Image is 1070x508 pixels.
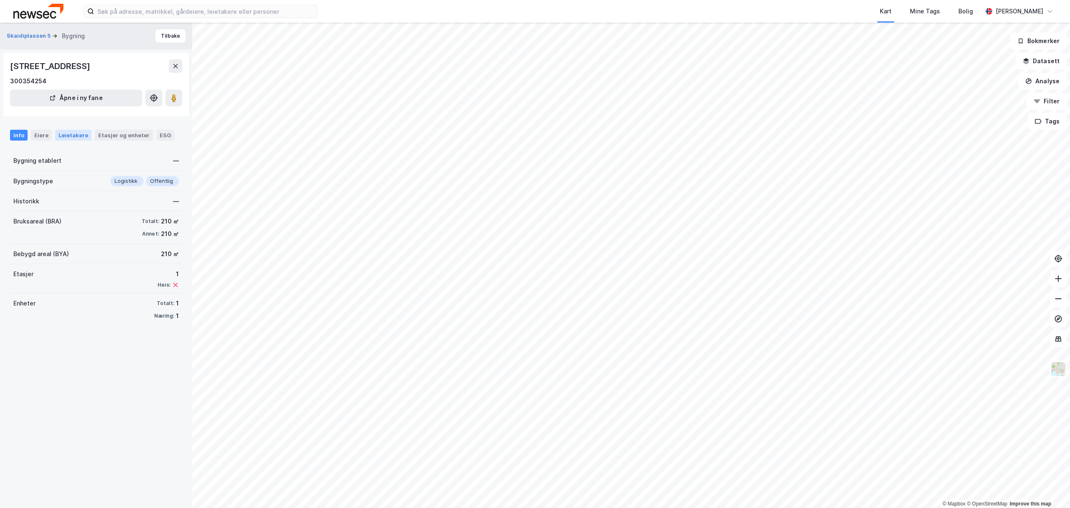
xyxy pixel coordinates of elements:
[1050,361,1066,377] img: Z
[31,130,52,141] div: Eiere
[98,131,150,139] div: Etasjer og enheter
[13,298,36,308] div: Enheter
[173,196,179,206] div: —
[1027,93,1067,110] button: Filter
[55,130,92,141] div: Leietakere
[1010,501,1051,507] a: Improve this map
[7,32,52,40] button: Skaidiplassen 5
[1010,33,1067,49] button: Bokmerker
[161,229,179,239] div: 210 ㎡
[13,249,69,259] div: Bebygd areal (BYA)
[158,282,171,288] div: Heis:
[943,501,966,507] a: Mapbox
[176,311,179,321] div: 1
[62,31,85,41] div: Bygning
[10,76,46,86] div: 300354254
[157,300,174,307] div: Totalt:
[1028,468,1070,508] iframe: Chat Widget
[13,156,61,166] div: Bygning etablert
[13,4,64,18] img: newsec-logo.f6e21ccffca1b3a03d2d.png
[10,59,92,73] div: [STREET_ADDRESS]
[1028,468,1070,508] div: Kontrollprogram for chat
[910,6,940,16] div: Mine Tags
[967,501,1007,507] a: OpenStreetMap
[161,249,179,259] div: 210 ㎡
[10,130,28,141] div: Info
[94,5,317,18] input: Søk på adresse, matrikkel, gårdeiere, leietakere eller personer
[13,196,39,206] div: Historikk
[958,6,973,16] div: Bolig
[996,6,1043,16] div: [PERSON_NAME]
[1016,53,1067,69] button: Datasett
[161,216,179,226] div: 210 ㎡
[13,176,53,186] div: Bygningstype
[142,218,159,225] div: Totalt:
[10,90,142,106] button: Åpne i ny fane
[155,29,186,43] button: Tilbake
[156,130,174,141] div: ESG
[158,269,179,279] div: 1
[173,156,179,166] div: —
[880,6,892,16] div: Kart
[176,298,179,308] div: 1
[1028,113,1067,130] button: Tags
[13,269,33,279] div: Etasjer
[13,216,61,226] div: Bruksareal (BRA)
[154,313,174,319] div: Næring:
[142,231,159,237] div: Annet:
[1018,73,1067,90] button: Analyse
